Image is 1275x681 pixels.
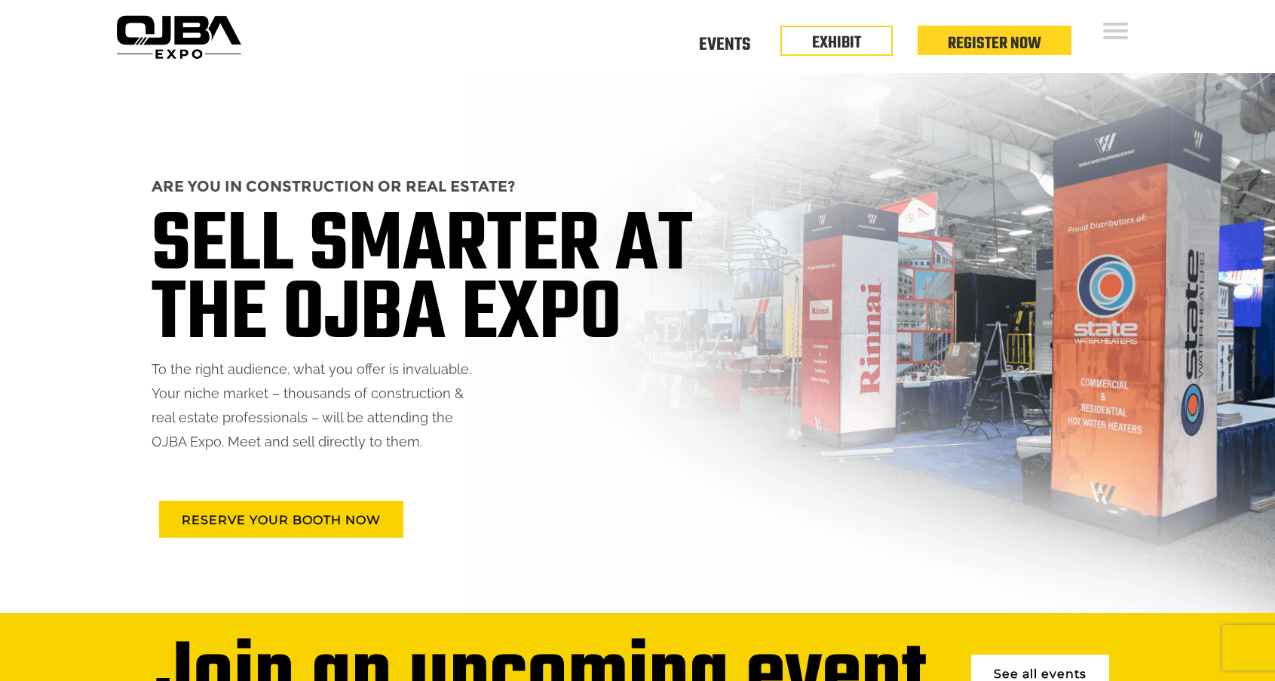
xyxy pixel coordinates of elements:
h1: SELL SMARTER AT THE OJBA EXPO [152,213,805,350]
a: Register Now [948,31,1041,57]
p: To the right audience, what you offer is invaluable. Your niche market – thousands of constructio... [152,357,805,454]
a: EXHIBIT [812,30,861,56]
h2: ARE YOU IN CONSTRUCTION OR REAL ESTATE? [152,171,805,201]
a: RESERVE YOUR BOOTH NOW [159,501,403,538]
